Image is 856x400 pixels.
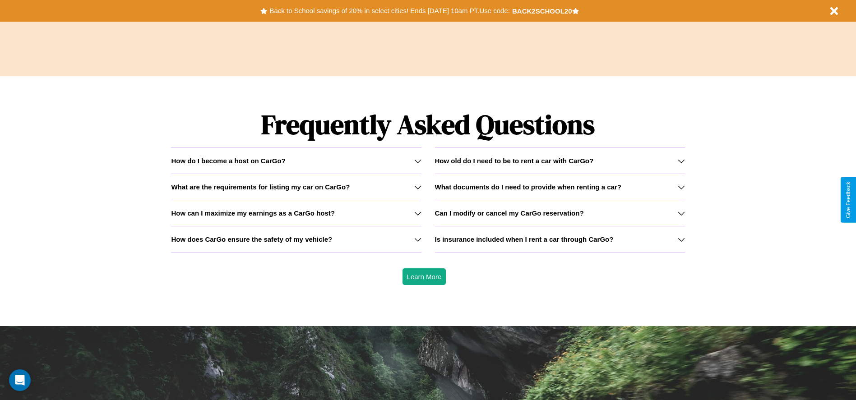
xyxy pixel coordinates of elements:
[403,268,446,285] button: Learn More
[171,157,285,165] h3: How do I become a host on CarGo?
[171,183,350,191] h3: What are the requirements for listing my car on CarGo?
[267,5,512,17] button: Back to School savings of 20% in select cities! Ends [DATE] 10am PT.Use code:
[171,235,332,243] h3: How does CarGo ensure the safety of my vehicle?
[435,209,584,217] h3: Can I modify or cancel my CarGo reservation?
[171,209,335,217] h3: How can I maximize my earnings as a CarGo host?
[435,235,614,243] h3: Is insurance included when I rent a car through CarGo?
[435,157,594,165] h3: How old do I need to be to rent a car with CarGo?
[171,101,685,147] h1: Frequently Asked Questions
[435,183,621,191] h3: What documents do I need to provide when renting a car?
[845,182,851,218] div: Give Feedback
[512,7,572,15] b: BACK2SCHOOL20
[9,369,31,391] div: Open Intercom Messenger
